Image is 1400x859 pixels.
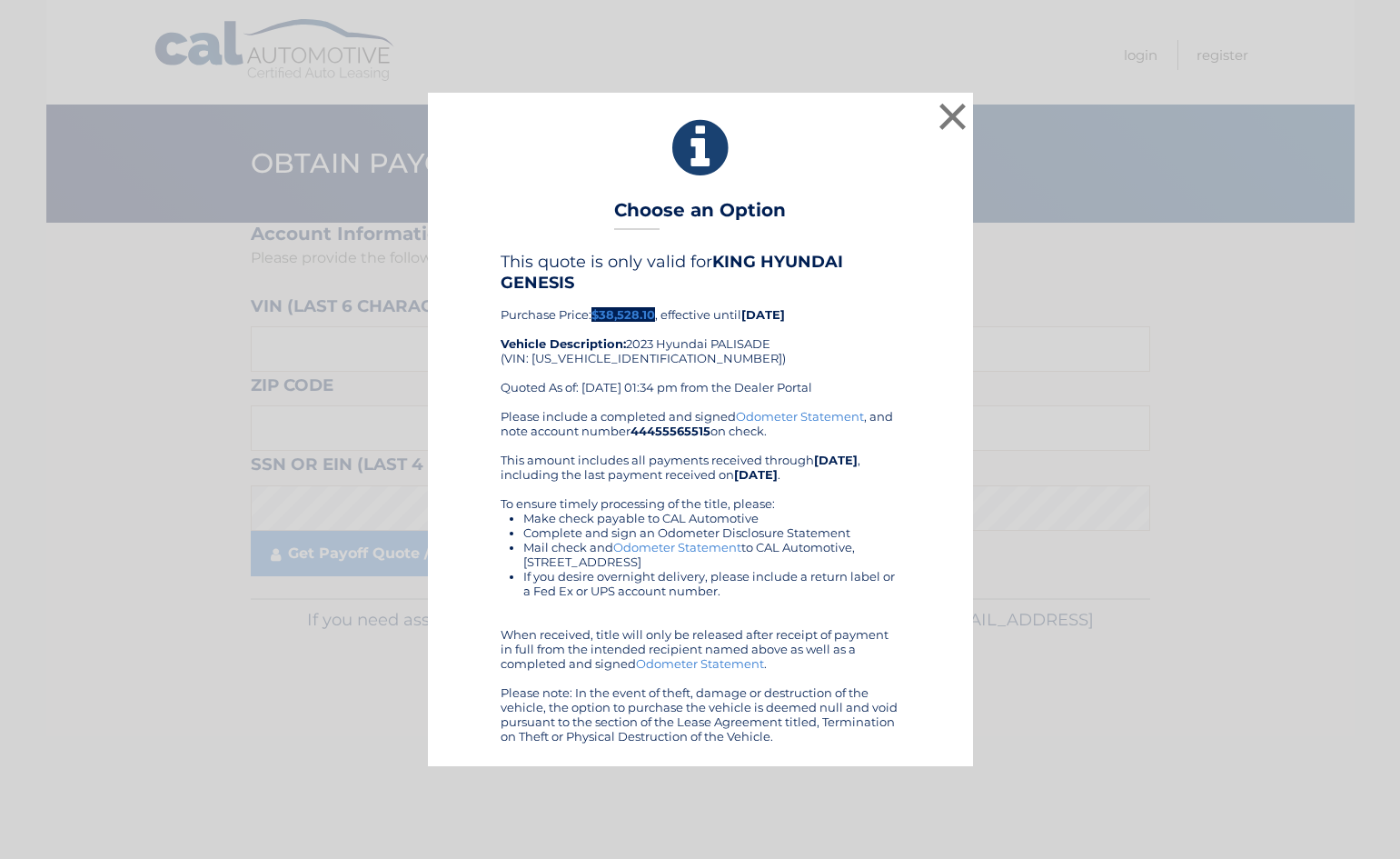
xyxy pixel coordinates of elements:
a: Odometer Statement [613,540,741,554]
b: $38,528.10 [591,307,655,322]
li: Complete and sign an Odometer Disclosure Statement [523,525,900,540]
b: [DATE] [734,467,778,482]
b: [DATE] [814,453,858,467]
a: Odometer Statement [736,409,864,424]
b: [DATE] [741,307,785,322]
li: Mail check and to CAL Automotive, [STREET_ADDRESS] [523,540,900,569]
li: Make check payable to CAL Automotive [523,511,900,525]
a: Odometer Statement [636,656,764,671]
b: KING HYUNDAI GENESIS [501,252,843,292]
strong: Vehicle Description: [501,336,626,351]
h3: Choose an Option [614,199,786,231]
h4: This quote is only valid for [501,252,900,292]
li: If you desire overnight delivery, please include a return label or a Fed Ex or UPS account number. [523,569,900,598]
button: × [935,98,971,135]
b: 44455565515 [630,424,710,438]
div: Please include a completed and signed , and note account number on check. This amount includes al... [501,409,900,744]
div: Purchase Price: , effective until 2023 Hyundai PALISADE (VIN: [US_VEHICLE_IDENTIFICATION_NUMBER])... [501,252,900,408]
